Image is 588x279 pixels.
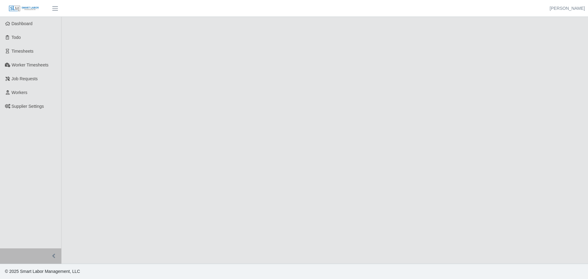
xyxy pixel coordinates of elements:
[12,90,28,95] span: Workers
[12,35,21,40] span: Todo
[12,49,34,54] span: Timesheets
[9,5,39,12] img: SLM Logo
[12,76,38,81] span: Job Requests
[12,62,48,67] span: Worker Timesheets
[12,21,33,26] span: Dashboard
[5,269,80,274] span: © 2025 Smart Labor Management, LLC
[12,104,44,109] span: Supplier Settings
[550,5,585,12] a: [PERSON_NAME]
